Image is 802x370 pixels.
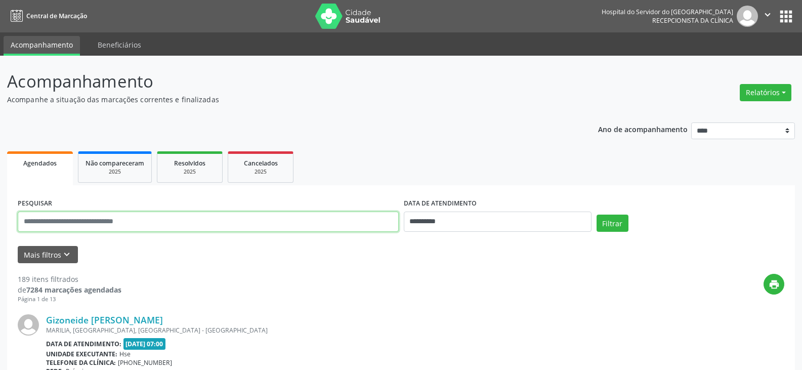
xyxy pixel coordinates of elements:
button: Relatórios [740,84,791,101]
i: keyboard_arrow_down [61,249,72,260]
a: Beneficiários [91,36,148,54]
button: print [764,274,784,295]
b: Data de atendimento: [46,340,121,348]
i:  [762,9,773,20]
span: [PHONE_NUMBER] [118,358,172,367]
p: Ano de acompanhamento [598,122,688,135]
span: Hse [119,350,131,358]
button: Mais filtroskeyboard_arrow_down [18,246,78,264]
span: Agendados [23,159,57,168]
button: Filtrar [597,215,628,232]
a: Gizoneide [PERSON_NAME] [46,314,163,325]
p: Acompanhe a situação das marcações correntes e finalizadas [7,94,559,105]
b: Telefone da clínica: [46,358,116,367]
button: apps [777,8,795,25]
div: 2025 [86,168,144,176]
div: 2025 [164,168,215,176]
button:  [758,6,777,27]
div: de [18,284,121,295]
span: [DATE] 07:00 [123,338,166,350]
label: DATA DE ATENDIMENTO [404,196,477,212]
span: Resolvidos [174,159,205,168]
p: Acompanhamento [7,69,559,94]
div: Hospital do Servidor do [GEOGRAPHIC_DATA] [602,8,733,16]
a: Acompanhamento [4,36,80,56]
div: 2025 [235,168,286,176]
div: MARILIA, [GEOGRAPHIC_DATA], [GEOGRAPHIC_DATA] - [GEOGRAPHIC_DATA] [46,326,632,335]
label: PESQUISAR [18,196,52,212]
img: img [18,314,39,336]
i: print [769,279,780,290]
div: Página 1 de 13 [18,295,121,304]
strong: 7284 marcações agendadas [26,285,121,295]
b: Unidade executante: [46,350,117,358]
span: Cancelados [244,159,278,168]
span: Central de Marcação [26,12,87,20]
span: Recepcionista da clínica [652,16,733,25]
div: 189 itens filtrados [18,274,121,284]
span: Não compareceram [86,159,144,168]
a: Central de Marcação [7,8,87,24]
img: img [737,6,758,27]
